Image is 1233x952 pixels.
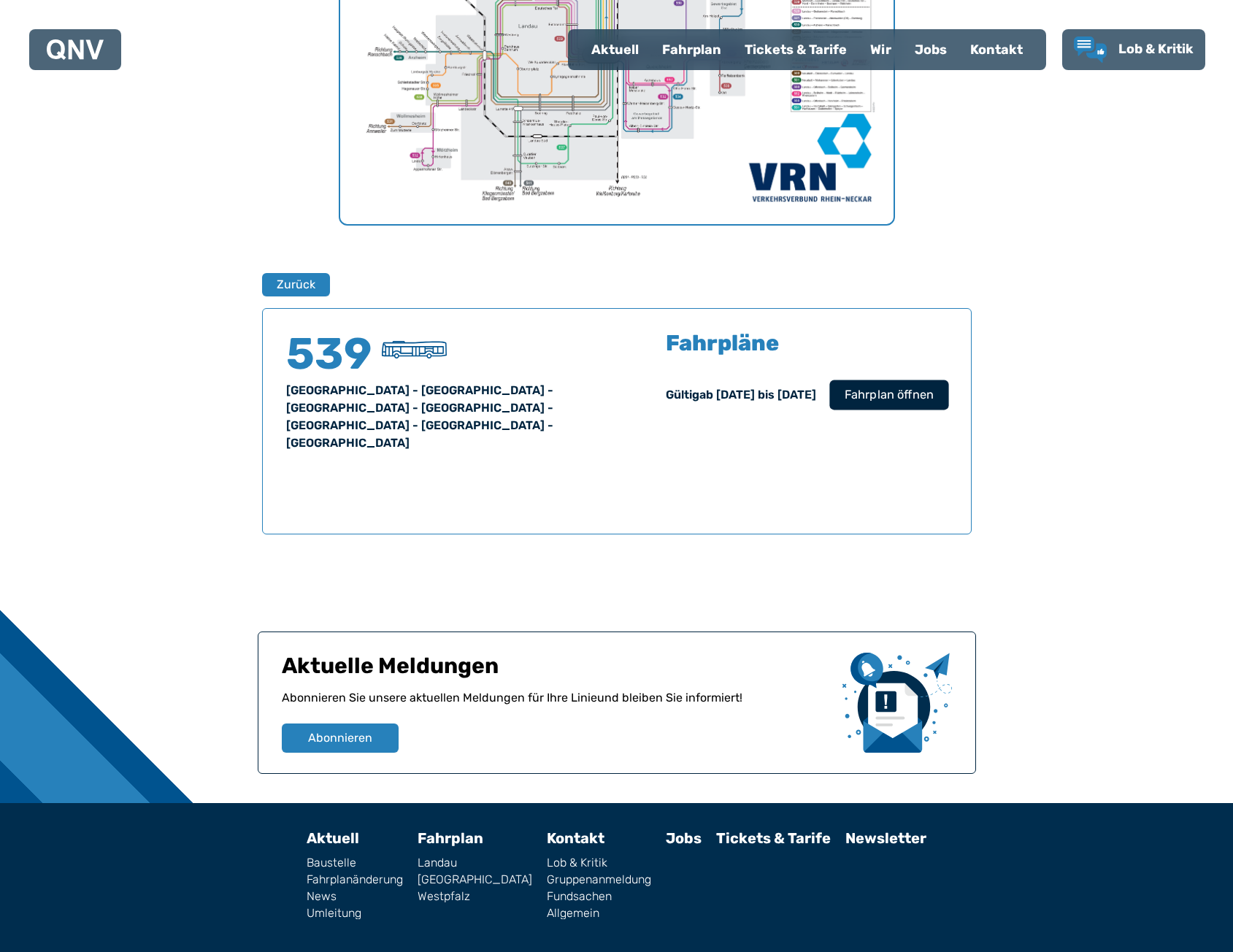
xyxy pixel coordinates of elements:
button: Fahrplan öffnen [829,380,948,410]
a: Fahrplan [650,31,733,69]
button: Zurück [262,273,330,296]
a: Lob & Kritik [1074,37,1194,63]
a: Kontakt [959,31,1034,69]
a: Aktuell [580,31,650,69]
a: Zurück [262,273,320,296]
h4: 539 [286,332,374,376]
h5: Fahrpläne [666,332,779,354]
a: Tickets & Tarife [716,829,831,847]
button: Abonnieren [282,723,399,753]
img: QNV Logo [47,39,104,60]
a: Gruppenanmeldung [547,874,651,886]
a: Umleitung [307,907,403,919]
h1: Aktuelle Meldungen [282,653,831,689]
a: Baustelle [307,857,403,869]
a: Aktuell [307,829,359,847]
a: [GEOGRAPHIC_DATA] [418,874,532,886]
img: newsletter [842,653,952,753]
span: Fahrplan öffnen [844,386,933,404]
a: Landau [418,857,532,869]
a: Westpfalz [418,891,532,902]
a: Newsletter [845,829,926,847]
div: [GEOGRAPHIC_DATA] - [GEOGRAPHIC_DATA] - [GEOGRAPHIC_DATA] - [GEOGRAPHIC_DATA] - [GEOGRAPHIC_DATA]... [286,382,599,452]
a: Fahrplanänderung [307,874,403,886]
p: Abonnieren Sie unsere aktuellen Meldungen für Ihre Linie und bleiben Sie informiert! [282,689,831,723]
a: Kontakt [547,829,604,847]
a: Fundsachen [547,891,651,902]
span: Abonnieren [308,729,372,747]
a: Tickets & Tarife [733,31,859,69]
a: News [307,891,403,902]
a: Lob & Kritik [547,857,651,869]
a: Allgemein [547,907,651,919]
a: Wir [859,31,903,69]
img: Stadtbus [382,341,447,358]
a: QNV Logo [47,35,104,64]
a: Jobs [666,829,702,847]
a: Fahrplan [418,829,483,847]
span: Lob & Kritik [1118,41,1194,57]
a: Jobs [903,31,959,69]
div: Gültig ab [DATE] bis [DATE] [666,386,816,404]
